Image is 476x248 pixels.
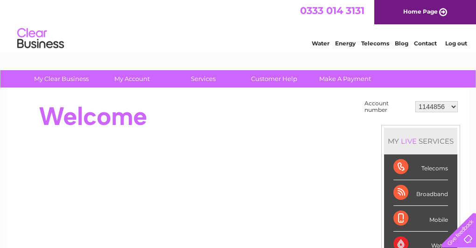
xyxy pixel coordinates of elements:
a: My Clear Business [23,70,100,88]
a: Energy [335,40,356,47]
div: Telecoms [393,154,448,180]
a: Blog [395,40,408,47]
div: Mobile [393,206,448,232]
a: Log out [445,40,467,47]
td: Account number [362,98,413,116]
div: Broadband [393,180,448,206]
div: MY SERVICES [384,128,457,154]
a: My Account [94,70,171,88]
a: Telecoms [361,40,389,47]
a: Customer Help [236,70,313,88]
div: Clear Business is a trading name of Verastar Limited (registered in [GEOGRAPHIC_DATA] No. 3667643... [18,5,459,45]
a: 0333 014 3131 [300,5,364,16]
a: Make A Payment [307,70,384,88]
a: Contact [414,40,437,47]
img: logo.png [17,24,64,53]
a: Water [312,40,329,47]
a: Services [165,70,242,88]
div: LIVE [399,137,419,146]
